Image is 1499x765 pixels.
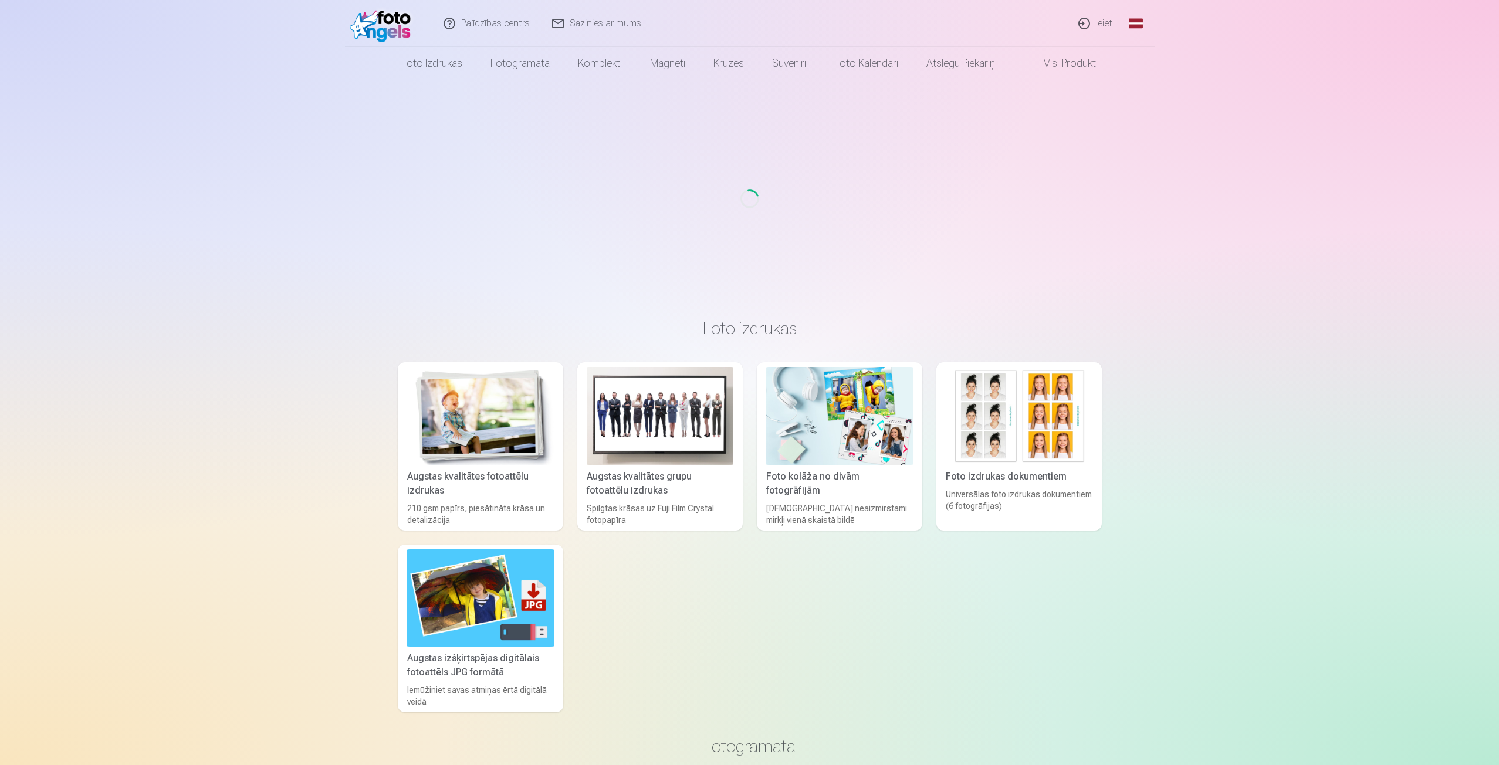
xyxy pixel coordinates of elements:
div: Augstas kvalitātes grupu fotoattēlu izdrukas [582,470,738,498]
h3: Fotogrāmata [407,736,1092,757]
a: Suvenīri [758,47,820,80]
div: Foto kolāža no divām fotogrāfijām [762,470,918,498]
a: Atslēgu piekariņi [912,47,1011,80]
img: Augstas kvalitātes fotoattēlu izdrukas [407,367,554,465]
a: Augstas kvalitātes fotoattēlu izdrukasAugstas kvalitātes fotoattēlu izdrukas210 gsm papīrs, piesā... [398,362,563,531]
div: Spilgtas krāsas uz Fuji Film Crystal fotopapīra [582,502,738,526]
img: Augstas kvalitātes grupu fotoattēlu izdrukas [587,367,733,465]
a: Foto izdrukas dokumentiemFoto izdrukas dokumentiemUniversālas foto izdrukas dokumentiem (6 fotogr... [936,362,1102,531]
div: Augstas kvalitātes fotoattēlu izdrukas [402,470,559,498]
a: Krūzes [699,47,758,80]
a: Magnēti [636,47,699,80]
div: [DEMOGRAPHIC_DATA] neaizmirstami mirkļi vienā skaistā bildē [762,502,918,526]
div: 210 gsm papīrs, piesātināta krāsa un detalizācija [402,502,559,526]
a: Komplekti [564,47,636,80]
img: Foto izdrukas dokumentiem [946,367,1092,465]
div: Universālas foto izdrukas dokumentiem (6 fotogrāfijas) [941,488,1097,526]
a: Augstas izšķirtspējas digitālais fotoattēls JPG formātāAugstas izšķirtspējas digitālais fotoattēl... [398,545,563,713]
img: Foto kolāža no divām fotogrāfijām [766,367,913,465]
a: Visi produkti [1011,47,1112,80]
a: Foto kolāža no divām fotogrāfijāmFoto kolāža no divām fotogrāfijām[DEMOGRAPHIC_DATA] neaizmirstam... [757,362,922,531]
a: Fotogrāmata [476,47,564,80]
a: Foto kalendāri [820,47,912,80]
div: Foto izdrukas dokumentiem [941,470,1097,484]
a: Augstas kvalitātes grupu fotoattēlu izdrukasAugstas kvalitātes grupu fotoattēlu izdrukasSpilgtas ... [577,362,743,531]
div: Iemūžiniet savas atmiņas ērtā digitālā veidā [402,684,559,708]
img: /fa1 [350,5,417,42]
h3: Foto izdrukas [407,318,1092,339]
a: Foto izdrukas [387,47,476,80]
img: Augstas izšķirtspējas digitālais fotoattēls JPG formātā [407,549,554,647]
div: Augstas izšķirtspējas digitālais fotoattēls JPG formātā [402,651,559,679]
